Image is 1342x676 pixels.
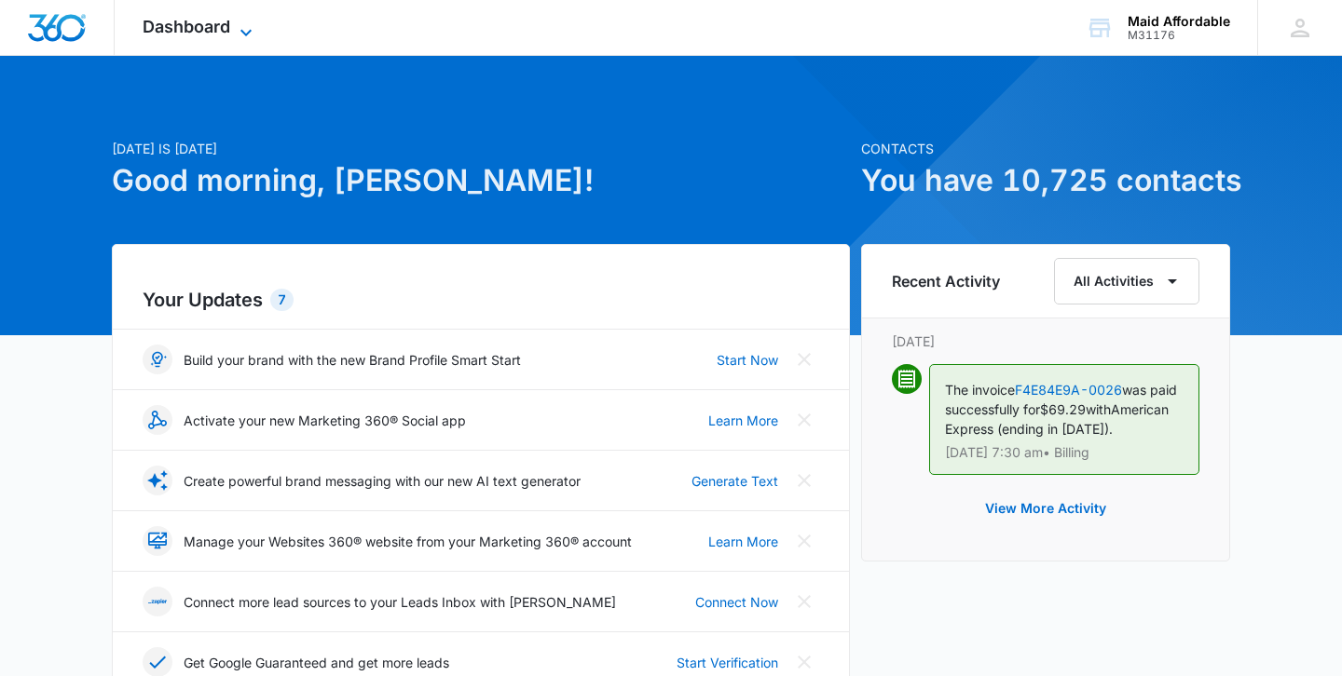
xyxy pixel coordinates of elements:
[966,486,1125,531] button: View More Activity
[892,331,1199,351] p: [DATE]
[892,270,1000,292] h6: Recent Activity
[708,532,778,551] a: Learn More
[692,471,778,491] a: Generate Text
[717,350,778,370] a: Start Now
[789,587,819,616] button: Close
[677,653,778,672] a: Start Verification
[184,471,581,491] p: Create powerful brand messaging with our new AI text generator
[945,382,1015,398] span: The invoice
[861,139,1230,158] p: Contacts
[143,17,230,36] span: Dashboard
[112,158,850,203] h1: Good morning, [PERSON_NAME]!
[143,286,819,314] h2: Your Updates
[789,345,819,374] button: Close
[789,526,819,556] button: Close
[270,289,294,311] div: 7
[708,411,778,430] a: Learn More
[861,158,1230,203] h1: You have 10,725 contacts
[1015,382,1122,398] a: F4E84E9A-0026
[184,653,449,672] p: Get Google Guaranteed and get more leads
[184,532,632,551] p: Manage your Websites 360® website from your Marketing 360® account
[695,592,778,612] a: Connect Now
[945,446,1184,459] p: [DATE] 7:30 am • Billing
[1040,401,1086,417] span: $69.29
[184,592,616,612] p: Connect more lead sources to your Leads Inbox with [PERSON_NAME]
[1086,401,1111,417] span: with
[184,411,466,430] p: Activate your new Marketing 360® Social app
[1054,258,1199,304] button: All Activities
[1128,14,1230,29] div: account name
[1128,29,1230,42] div: account id
[789,405,819,435] button: Close
[112,139,850,158] p: [DATE] is [DATE]
[184,350,521,370] p: Build your brand with the new Brand Profile Smart Start
[789,466,819,495] button: Close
